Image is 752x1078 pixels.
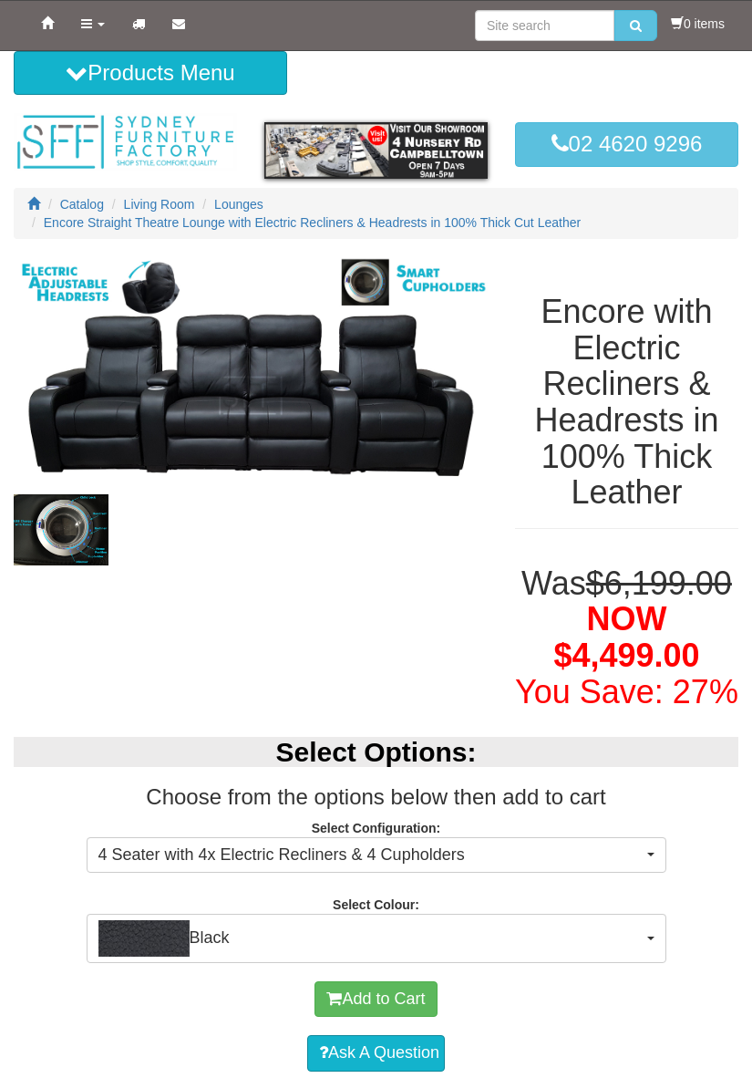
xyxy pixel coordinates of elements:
button: Add to Cart [314,981,437,1018]
span: 4 Seater with 4x Electric Recliners & 4 Cupholders [98,844,643,867]
h1: Encore with Electric Recliners & Headrests in 100% Thick Leather [515,294,738,511]
a: Living Room [124,197,195,212]
a: Ask A Question [307,1035,445,1072]
del: $6,199.00 [586,565,732,602]
h1: Was [515,565,738,710]
button: Products Menu [14,51,287,95]
a: Encore Straight Theatre Lounge with Electric Recliners & Headrests in 100% Thick Cut Leather [44,215,581,230]
strong: Select Colour: [333,897,419,912]
b: Select Options: [275,737,476,767]
span: Black [98,920,643,957]
img: Sydney Furniture Factory [14,113,237,171]
li: 0 items [671,15,725,33]
strong: Select Configuration: [312,821,441,835]
input: Site search [475,10,614,41]
button: BlackBlack [87,914,666,963]
a: Lounges [214,197,263,212]
a: Catalog [60,197,104,212]
img: showroom.gif [264,122,488,179]
span: NOW $4,499.00 [553,600,699,674]
img: Black [98,920,190,957]
font: You Save: 27% [515,673,738,710]
button: 4 Seater with 4x Electric Recliners & 4 Cupholders [87,837,666,874]
h3: Choose from the options below then add to cart [14,785,738,809]
a: 02 4620 9296 [515,122,738,166]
